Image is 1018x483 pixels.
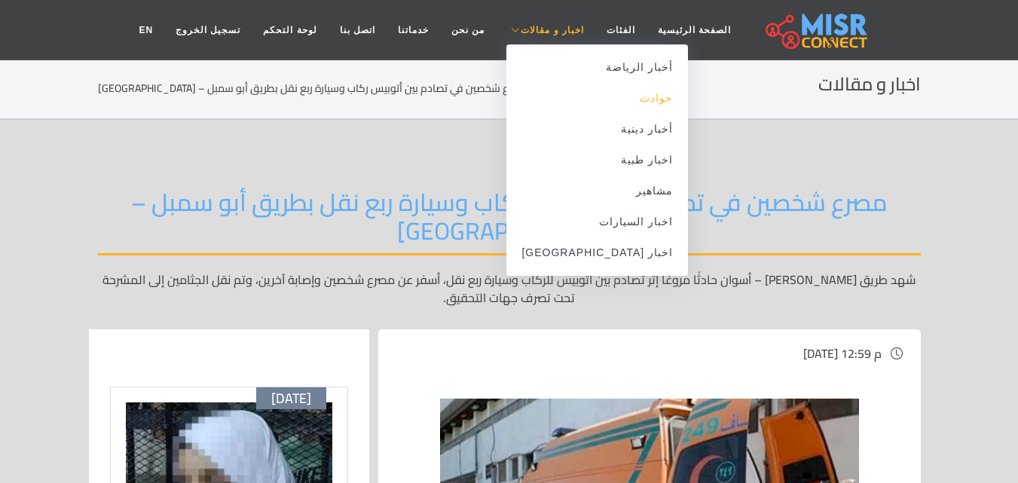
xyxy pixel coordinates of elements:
a: اخبار السيارات [506,206,688,237]
a: لوحة التحكم [252,16,328,44]
a: EN [127,16,164,44]
a: أخبار الرياضة [506,52,688,83]
span: [DATE] 12:59 م [803,342,882,365]
a: اخبار طبية [506,145,688,176]
a: اخبار و مقالات [496,16,595,44]
h2: مصرع شخصين في تصادم بين أتوبيس ركاب وسيارة ربع نقل بطريق أبو سمبل – [GEOGRAPHIC_DATA] [98,188,921,255]
a: اتصل بنا [329,16,387,44]
img: main.misr_connect [766,11,867,49]
a: من نحن [440,16,496,44]
a: مشاهير [506,176,688,206]
a: اخبار [GEOGRAPHIC_DATA] [506,237,688,268]
p: شهد طريق [PERSON_NAME] – أسوان حادثًا مروعًا إثر تصادم بين أتوبيس للركاب وسيارة ربع نقل، أسفر عن ... [98,271,921,307]
a: الفئات [595,16,647,44]
a: تسجيل الخروج [164,16,252,44]
a: خدماتنا [387,16,440,44]
li: مصرع شخصين في تصادم بين أتوبيس ركاب وسيارة ربع نقل بطريق أبو سمبل – [GEOGRAPHIC_DATA] [98,81,547,96]
span: اخبار و مقالات [521,23,584,37]
a: الصفحة الرئيسية [647,16,742,44]
a: حوادث [506,83,688,114]
h2: اخبار و مقالات [818,74,921,96]
span: [DATE] [271,390,311,407]
a: أخبار دينية [506,114,688,145]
